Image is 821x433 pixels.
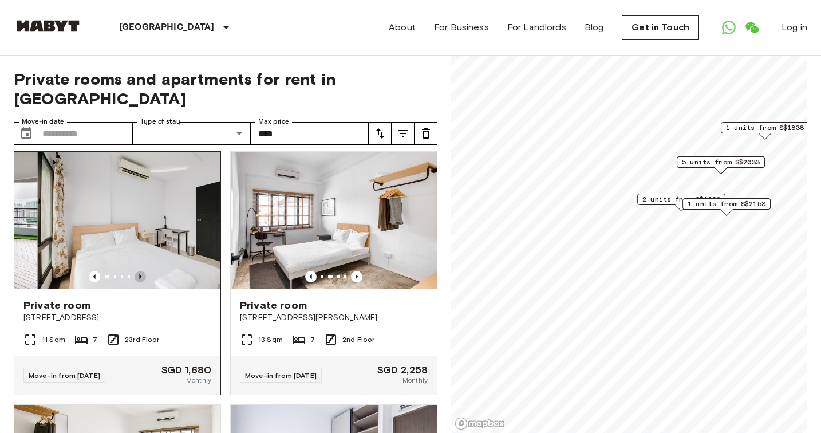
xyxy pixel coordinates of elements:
[342,334,374,345] span: 2nd Floor
[119,21,215,34] p: [GEOGRAPHIC_DATA]
[258,117,289,127] label: Max price
[389,21,416,34] a: About
[240,312,428,324] span: [STREET_ADDRESS][PERSON_NAME]
[135,271,146,282] button: Previous image
[351,271,362,282] button: Previous image
[42,334,65,345] span: 11 Sqm
[37,152,243,289] img: Marketing picture of unit SG-01-108-001-006
[22,117,64,127] label: Move-in date
[740,16,763,39] a: Open WeChat
[258,334,283,345] span: 13 Sqm
[310,334,315,345] span: 7
[245,371,317,380] span: Move-in from [DATE]
[23,312,211,324] span: [STREET_ADDRESS]
[23,298,90,312] span: Private room
[682,157,760,167] span: 5 units from S$2033
[240,298,307,312] span: Private room
[305,271,317,282] button: Previous image
[93,334,97,345] span: 7
[89,271,100,282] button: Previous image
[29,371,100,380] span: Move-in from [DATE]
[781,21,807,34] a: Log in
[434,21,489,34] a: For Business
[585,21,604,34] a: Blog
[377,365,428,375] span: SGD 2,258
[682,198,771,216] div: Map marker
[392,122,415,145] button: tune
[14,151,221,395] a: Previous imagePrevious imagePrivate room[STREET_ADDRESS]11 Sqm723rd FloorMove-in from [DATE]SGD 1...
[415,122,437,145] button: tune
[726,123,804,133] span: 1 units from S$1838
[637,194,725,211] div: Map marker
[15,122,38,145] button: Choose date
[230,151,437,395] a: Previous imagePrevious imagePrivate room[STREET_ADDRESS][PERSON_NAME]13 Sqm72nd FloorMove-in from...
[717,16,740,39] a: Open WhatsApp
[622,15,699,40] a: Get in Touch
[14,20,82,32] img: Habyt
[402,375,428,385] span: Monthly
[161,365,211,375] span: SGD 1,680
[688,199,765,209] span: 1 units from S$2153
[369,122,392,145] button: tune
[642,194,720,204] span: 2 units from S$1680
[721,122,809,140] div: Map marker
[677,156,765,174] div: Map marker
[507,21,566,34] a: For Landlords
[231,152,437,289] img: Marketing picture of unit SG-01-078-001-04
[140,117,180,127] label: Type of stay
[14,69,437,108] span: Private rooms and apartments for rent in [GEOGRAPHIC_DATA]
[125,334,160,345] span: 23rd Floor
[186,375,211,385] span: Monthly
[455,417,505,430] a: Mapbox logo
